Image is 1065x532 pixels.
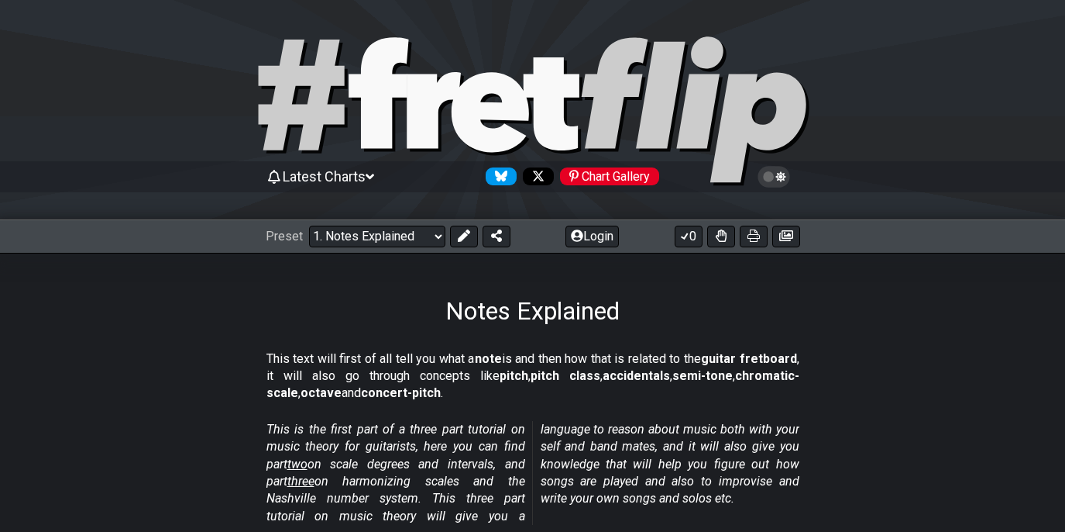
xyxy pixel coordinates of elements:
[266,351,799,402] p: This text will first of all tell you what a is and then how that is related to the , it will also...
[309,226,445,247] select: Preset
[445,296,620,326] h1: Notes Explained
[772,226,800,247] button: Create image
[560,168,659,185] div: Chart Gallery
[287,457,307,472] span: two
[500,368,528,383] strong: pitch
[675,226,703,247] button: 0
[565,226,619,247] button: Login
[672,368,733,383] strong: semi-tone
[475,351,502,366] strong: note
[531,368,600,383] strong: pitch class
[283,168,366,185] span: Latest Charts
[266,422,799,523] em: This is the first part of a three part tutorial on music theory for guitarists, here you can find...
[554,168,659,185] a: #fretflip at Pinterest
[361,385,441,400] strong: concert-pitch
[701,351,797,366] strong: guitar fretboard
[301,385,342,400] strong: octave
[450,226,478,247] button: Edit Preset
[765,170,783,184] span: Toggle light / dark theme
[266,229,303,244] span: Preset
[740,226,768,247] button: Print
[287,474,314,489] span: three
[479,168,517,185] a: Follow #fretflip at Bluesky
[483,226,510,247] button: Share Preset
[707,226,735,247] button: Toggle Dexterity for all fretkits
[517,168,554,185] a: Follow #fretflip at X
[603,368,670,383] strong: accidentals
